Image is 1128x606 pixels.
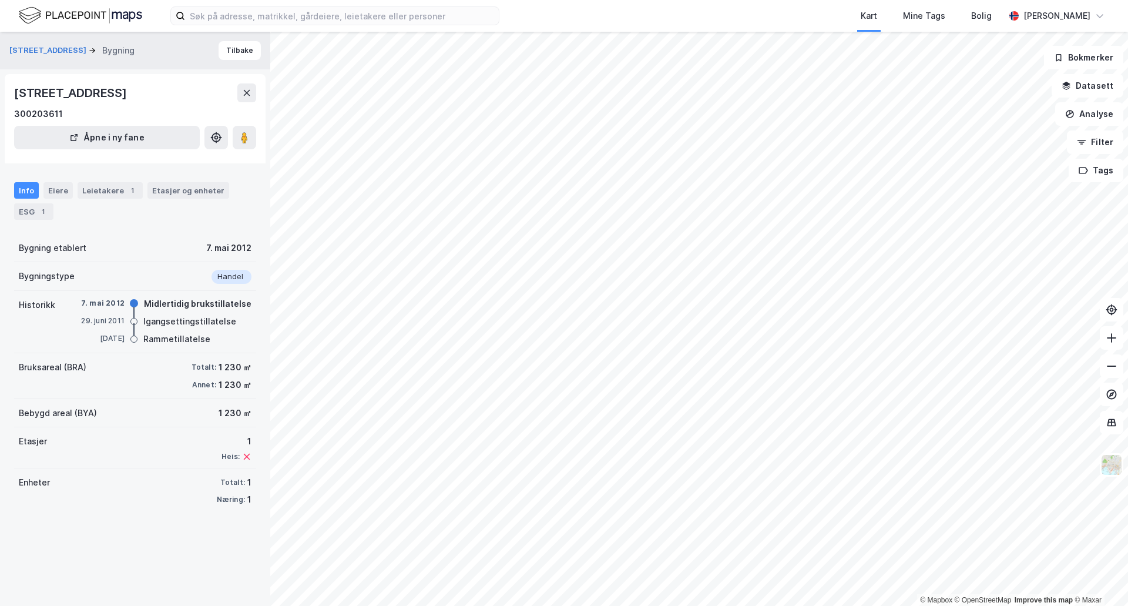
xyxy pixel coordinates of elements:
[920,596,952,604] a: Mapbox
[1015,596,1073,604] a: Improve this map
[78,298,125,309] div: 7. mai 2012
[19,269,75,283] div: Bygningstype
[78,333,125,344] div: [DATE]
[1067,130,1123,154] button: Filter
[192,380,216,390] div: Annet:
[14,182,39,199] div: Info
[19,476,50,490] div: Enheter
[221,452,240,461] div: Heis:
[1023,9,1090,23] div: [PERSON_NAME]
[971,9,992,23] div: Bolig
[143,314,236,329] div: Igangsettingstillatelse
[1069,550,1128,606] div: Kontrollprogram for chat
[219,41,261,60] button: Tilbake
[221,434,251,448] div: 1
[102,43,135,58] div: Bygning
[19,241,86,255] div: Bygning etablert
[19,5,142,26] img: logo.f888ab2527a4732fd821a326f86c7f29.svg
[19,360,86,374] div: Bruksareal (BRA)
[219,360,251,374] div: 1 230 ㎡
[14,83,129,102] div: [STREET_ADDRESS]
[219,406,251,420] div: 1 230 ㎡
[143,332,210,346] div: Rammetillatelse
[144,297,251,311] div: Midlertidig brukstillatelse
[220,478,245,487] div: Totalt:
[206,241,251,255] div: 7. mai 2012
[14,203,53,220] div: ESG
[126,185,138,196] div: 1
[1044,46,1123,69] button: Bokmerker
[14,126,200,149] button: Åpne i ny fane
[1055,102,1123,126] button: Analyse
[1052,74,1123,98] button: Datasett
[955,596,1012,604] a: OpenStreetMap
[861,9,877,23] div: Kart
[247,493,251,507] div: 1
[19,434,47,448] div: Etasjer
[152,185,224,196] div: Etasjer og enheter
[192,363,216,372] div: Totalt:
[78,182,143,199] div: Leietakere
[78,316,125,326] div: 29. juni 2011
[19,298,55,312] div: Historikk
[1100,454,1123,476] img: Z
[19,406,97,420] div: Bebygd areal (BYA)
[1069,159,1123,182] button: Tags
[1069,550,1128,606] iframe: Chat Widget
[9,45,89,56] button: [STREET_ADDRESS]
[217,495,245,504] div: Næring:
[219,378,251,392] div: 1 230 ㎡
[903,9,945,23] div: Mine Tags
[37,206,49,217] div: 1
[185,7,499,25] input: Søk på adresse, matrikkel, gårdeiere, leietakere eller personer
[247,476,251,490] div: 1
[14,107,63,121] div: 300203611
[43,182,73,199] div: Eiere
